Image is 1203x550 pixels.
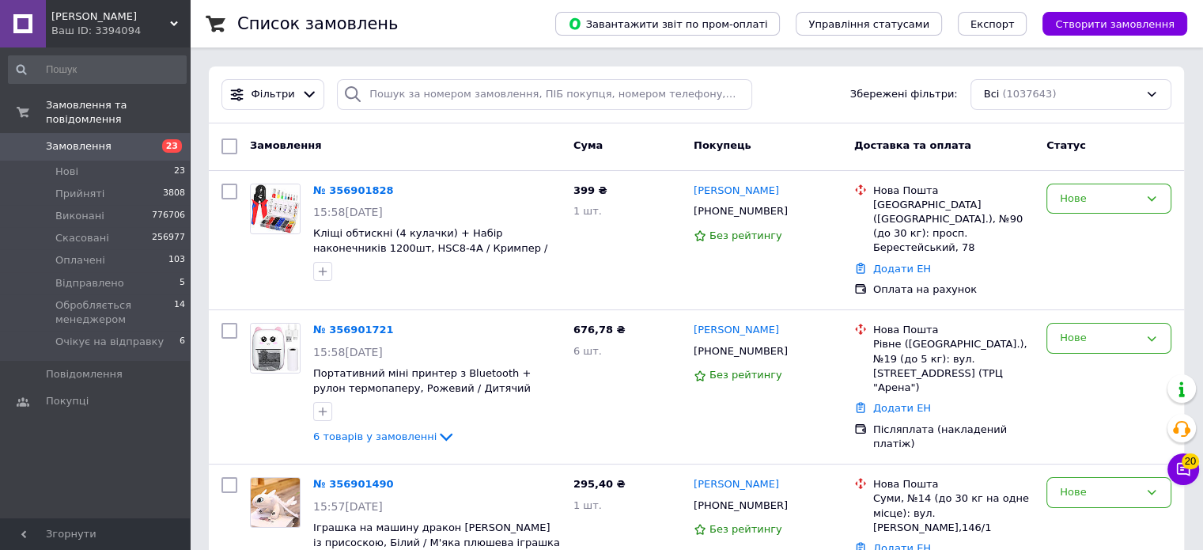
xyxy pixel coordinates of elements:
button: Чат з покупцем20 [1167,453,1199,485]
span: 1 шт. [573,205,602,217]
div: Оплата на рахунок [873,283,1034,297]
div: [PHONE_NUMBER] [690,495,791,516]
a: № 356901828 [313,184,394,196]
span: (1037643) [1002,88,1056,100]
a: Фото товару [250,184,301,234]
img: Фото товару [251,478,300,527]
span: Фільтри [252,87,295,102]
span: Обробляється менеджером [55,298,174,327]
span: 3808 [163,187,185,201]
button: Експорт [958,12,1027,36]
span: 6 товарів у замовленні [313,431,437,442]
span: Створити замовлення [1055,18,1175,30]
button: Управління статусами [796,12,942,36]
span: Замовлення [46,139,112,154]
div: [PHONE_NUMBER] [690,341,791,362]
a: Кліщі обтискні (4 кулачки) + Набір наконечників 1200шт, HSC8-4A / Кримпер / Обтиск для клем [313,227,547,268]
h1: Список замовлень [237,14,398,33]
span: 6 шт. [573,345,602,357]
span: Повідомлення [46,367,123,381]
span: 256977 [152,231,185,245]
span: Покупці [46,394,89,408]
span: 23 [162,139,182,153]
div: Нове [1060,330,1139,347]
input: Пошук за номером замовлення, ПІБ покупця, номером телефону, Email, номером накладної [337,79,752,110]
span: 14 [174,298,185,327]
a: Створити замовлення [1027,17,1187,29]
span: Статус [1046,139,1086,151]
span: Доставка та оплата [854,139,971,151]
button: Створити замовлення [1042,12,1187,36]
span: Завантажити звіт по пром-оплаті [568,17,767,31]
span: 5 [180,276,185,290]
span: 399 ₴ [573,184,607,196]
span: Нові [55,165,78,179]
span: Замовлення та повідомлення [46,98,190,127]
span: Збережені фільтри: [850,87,958,102]
div: [GEOGRAPHIC_DATA] ([GEOGRAPHIC_DATA].), №90 (до 30 кг): просп. Берестейський, 78 [873,198,1034,256]
div: Нова Пошта [873,477,1034,491]
span: Оплачені [55,253,105,267]
span: Відправлено [55,276,124,290]
span: Всі [984,87,1000,102]
span: Без рейтингу [709,229,782,241]
div: Ваш ID: 3394094 [51,24,190,38]
a: № 356901490 [313,478,394,490]
span: Експорт [970,18,1015,30]
span: HUGO [51,9,170,24]
a: Портативний міні принтер з Bluetooth + рулон термопаперу, Рожевий / Дитячий термопринтер / Фотопр... [313,367,531,408]
span: Виконані [55,209,104,223]
span: 15:58[DATE] [313,346,383,358]
a: 6 товарів у замовленні [313,431,456,442]
span: 776706 [152,209,185,223]
button: Завантажити звіт по пром-оплаті [555,12,780,36]
div: Нове [1060,484,1139,501]
span: Очікує на відправку [55,335,164,349]
span: Замовлення [250,139,321,151]
span: Cума [573,139,603,151]
span: 15:58[DATE] [313,206,383,218]
img: Фото товару [251,184,300,233]
span: 23 [174,165,185,179]
a: № 356901721 [313,324,394,336]
div: Рівне ([GEOGRAPHIC_DATA].), №19 (до 5 кг): вул. [STREET_ADDRESS] (ТРЦ "Арена") [873,337,1034,395]
a: [PERSON_NAME] [694,184,779,199]
span: Без рейтингу [709,369,782,381]
div: Післяплата (накладений платіж) [873,423,1034,451]
span: Прийняті [55,187,104,201]
span: 15:57[DATE] [313,500,383,513]
span: 1 шт. [573,499,602,511]
img: Фото товару [251,324,300,373]
a: Додати ЕН [873,402,931,414]
div: Суми, №14 (до 30 кг на одне місце): вул. [PERSON_NAME],146/1 [873,491,1034,535]
span: 20 [1182,453,1199,469]
a: [PERSON_NAME] [694,323,779,338]
a: Фото товару [250,477,301,528]
span: 103 [168,253,185,267]
span: Без рейтингу [709,523,782,535]
span: 295,40 ₴ [573,478,626,490]
div: Нове [1060,191,1139,207]
div: Нова Пошта [873,184,1034,198]
input: Пошук [8,55,187,84]
div: Нова Пошта [873,323,1034,337]
a: Фото товару [250,323,301,374]
span: Скасовані [55,231,109,245]
div: [PHONE_NUMBER] [690,201,791,222]
span: 6 [180,335,185,349]
a: [PERSON_NAME] [694,477,779,492]
span: 676,78 ₴ [573,324,626,336]
a: Додати ЕН [873,263,931,275]
span: Покупець [694,139,751,151]
span: Управління статусами [808,18,929,30]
